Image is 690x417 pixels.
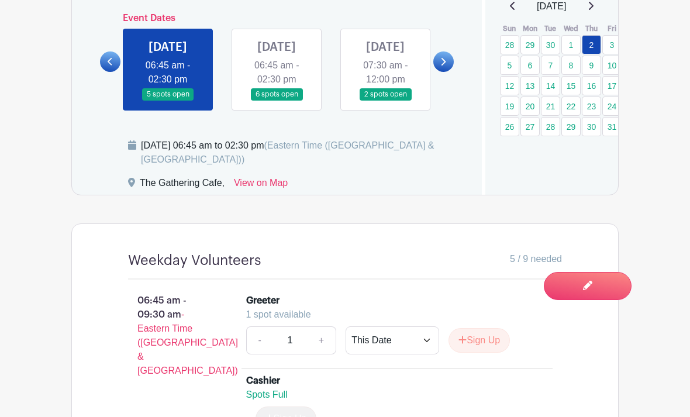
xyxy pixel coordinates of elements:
a: 9 [582,56,601,75]
a: 17 [602,76,622,95]
div: [DATE] 06:45 am to 02:30 pm [141,139,468,167]
a: 27 [520,117,540,136]
th: Mon [520,23,540,35]
a: 26 [500,117,519,136]
a: - [246,326,273,354]
a: 29 [561,117,581,136]
a: 22 [561,97,581,116]
h4: Weekday Volunteers [128,252,261,269]
a: 5 [500,56,519,75]
a: 31 [602,117,622,136]
th: Thu [581,23,602,35]
div: Cashier [246,374,280,388]
p: 06:45 am - 09:30 am [109,289,227,382]
a: 28 [500,35,519,54]
span: - Eastern Time ([GEOGRAPHIC_DATA] & [GEOGRAPHIC_DATA]) [137,309,238,375]
div: The Gathering Cafe, [140,176,225,195]
th: Fri [602,23,622,35]
a: 8 [561,56,581,75]
a: 12 [500,76,519,95]
a: 13 [520,76,540,95]
a: 19 [500,97,519,116]
div: Greeter [246,294,280,308]
a: 23 [582,97,601,116]
a: + [307,326,336,354]
th: Wed [561,23,581,35]
a: 14 [541,76,560,95]
a: 30 [541,35,560,54]
a: 30 [582,117,601,136]
th: Tue [540,23,561,35]
a: 6 [520,56,540,75]
a: 10 [602,56,622,75]
a: 15 [561,76,581,95]
a: 20 [520,97,540,116]
div: 1 spot available [246,308,539,322]
a: 21 [541,97,560,116]
a: 2 [582,35,601,54]
a: 7 [541,56,560,75]
a: 16 [582,76,601,95]
span: 5 / 9 needed [510,252,562,266]
a: 28 [541,117,560,136]
h6: Event Dates [120,13,433,24]
a: 24 [602,97,622,116]
span: Spots Full [246,390,288,399]
a: 29 [520,35,540,54]
button: Sign Up [448,328,510,353]
span: (Eastern Time ([GEOGRAPHIC_DATA] & [GEOGRAPHIC_DATA])) [141,140,434,164]
a: 3 [602,35,622,54]
a: View on Map [234,176,288,195]
th: Sun [499,23,520,35]
a: 1 [561,35,581,54]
